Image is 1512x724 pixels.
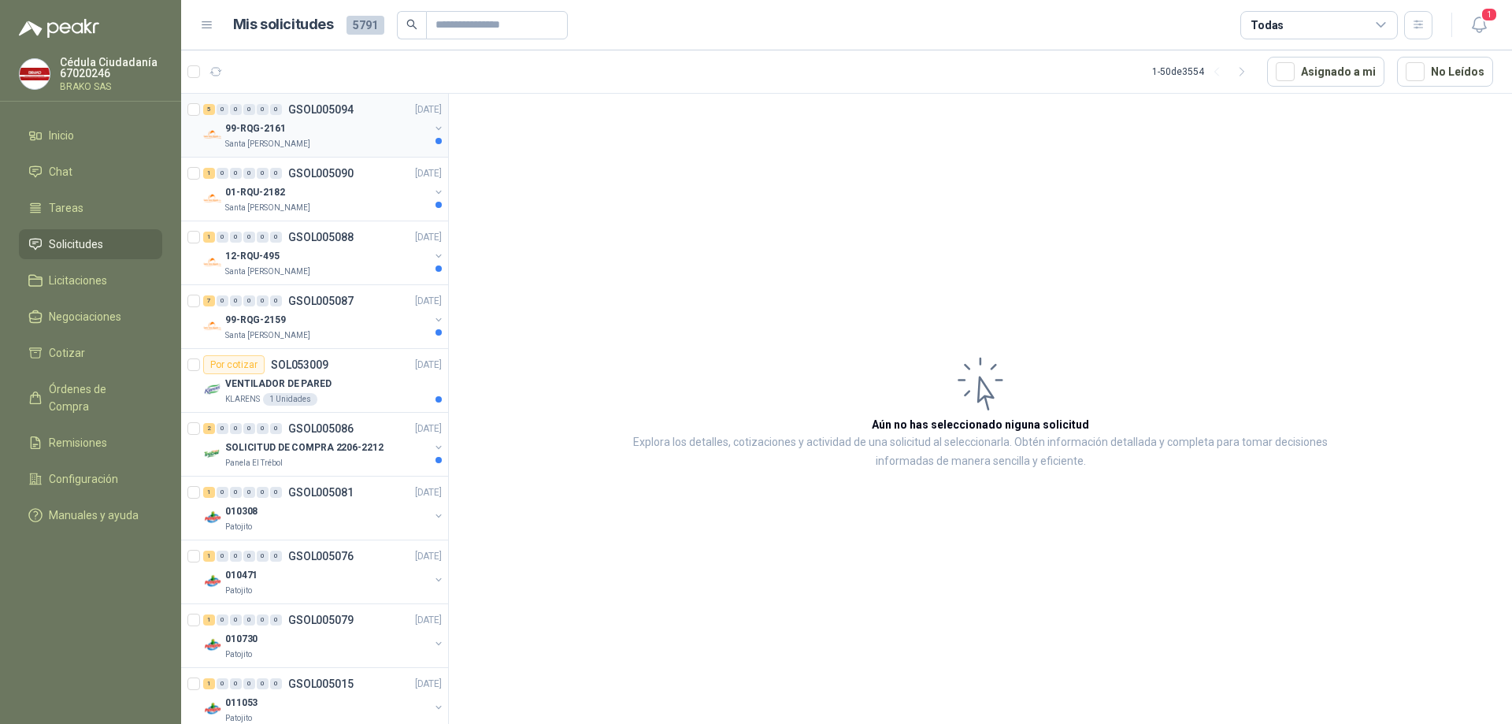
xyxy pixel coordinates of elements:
[203,572,222,591] img: Company Logo
[217,614,228,626] div: 0
[217,678,228,689] div: 0
[270,551,282,562] div: 0
[288,614,354,626] p: GSOL005079
[288,423,354,434] p: GSOL005086
[415,294,442,309] p: [DATE]
[263,393,317,406] div: 1 Unidades
[225,265,310,278] p: Santa [PERSON_NAME]
[225,648,252,661] p: Patojito
[257,168,269,179] div: 0
[203,317,222,336] img: Company Logo
[270,295,282,306] div: 0
[203,232,215,243] div: 1
[225,632,258,647] p: 010730
[19,374,162,421] a: Órdenes de Compra
[19,19,99,38] img: Logo peakr
[49,199,83,217] span: Tareas
[243,104,255,115] div: 0
[203,419,445,470] a: 2 0 0 0 0 0 GSOL005086[DATE] Company LogoSOLICITUD DE COMPRA 2206-2212Panela El Trébol
[203,444,222,463] img: Company Logo
[19,500,162,530] a: Manuales y ayuda
[225,585,252,597] p: Patojito
[203,423,215,434] div: 2
[872,416,1089,433] h3: Aún no has seleccionado niguna solicitud
[257,104,269,115] div: 0
[49,344,85,362] span: Cotizar
[1465,11,1493,39] button: 1
[243,614,255,626] div: 0
[243,232,255,243] div: 0
[415,677,442,692] p: [DATE]
[225,377,332,392] p: VENTILADOR DE PARED
[270,487,282,498] div: 0
[225,121,286,136] p: 99-RQG-2161
[225,138,310,150] p: Santa [PERSON_NAME]
[270,104,282,115] div: 0
[225,329,310,342] p: Santa [PERSON_NAME]
[203,700,222,718] img: Company Logo
[217,487,228,498] div: 0
[49,308,121,325] span: Negociaciones
[203,168,215,179] div: 1
[203,678,215,689] div: 1
[203,547,445,597] a: 1 0 0 0 0 0 GSOL005076[DATE] Company Logo010471Patojito
[217,423,228,434] div: 0
[19,464,162,494] a: Configuración
[203,291,445,342] a: 7 0 0 0 0 0 GSOL005087[DATE] Company Logo99-RQG-2159Santa [PERSON_NAME]
[415,166,442,181] p: [DATE]
[225,313,286,328] p: 99-RQG-2159
[415,549,442,564] p: [DATE]
[406,19,417,30] span: search
[230,423,242,434] div: 0
[257,423,269,434] div: 0
[243,295,255,306] div: 0
[203,228,445,278] a: 1 0 0 0 0 0 GSOL005088[DATE] Company Logo12-RQU-495Santa [PERSON_NAME]
[203,487,215,498] div: 1
[203,636,222,655] img: Company Logo
[203,100,445,150] a: 5 0 0 0 0 0 GSOL005094[DATE] Company Logo99-RQG-2161Santa [PERSON_NAME]
[203,189,222,208] img: Company Logo
[233,13,334,36] h1: Mis solicitudes
[230,104,242,115] div: 0
[217,232,228,243] div: 0
[230,551,242,562] div: 0
[1152,59,1254,84] div: 1 - 50 de 3554
[203,551,215,562] div: 1
[270,614,282,626] div: 0
[203,614,215,626] div: 1
[19,229,162,259] a: Solicitudes
[288,295,354,306] p: GSOL005087
[19,121,162,150] a: Inicio
[1267,57,1384,87] button: Asignado a mi
[225,440,384,455] p: SOLICITUD DE COMPRA 2206-2212
[49,163,72,180] span: Chat
[49,434,107,451] span: Remisiones
[225,202,310,214] p: Santa [PERSON_NAME]
[203,483,445,533] a: 1 0 0 0 0 0 GSOL005081[DATE] Company Logo010308Patojito
[1251,17,1284,34] div: Todas
[203,253,222,272] img: Company Logo
[288,678,354,689] p: GSOL005015
[288,104,354,115] p: GSOL005094
[225,696,258,711] p: 011053
[225,249,280,264] p: 12-RQU-495
[415,421,442,436] p: [DATE]
[271,359,328,370] p: SOL053009
[270,232,282,243] div: 0
[225,457,283,470] p: Panela El Trébol
[225,393,260,406] p: KLARENS
[257,678,269,689] div: 0
[270,423,282,434] div: 0
[225,521,252,533] p: Patojito
[415,613,442,628] p: [DATE]
[225,568,258,583] p: 010471
[230,295,242,306] div: 0
[415,485,442,500] p: [DATE]
[257,295,269,306] div: 0
[257,232,269,243] div: 0
[49,272,107,289] span: Licitaciones
[19,338,162,368] a: Cotizar
[20,59,50,89] img: Company Logo
[217,168,228,179] div: 0
[257,551,269,562] div: 0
